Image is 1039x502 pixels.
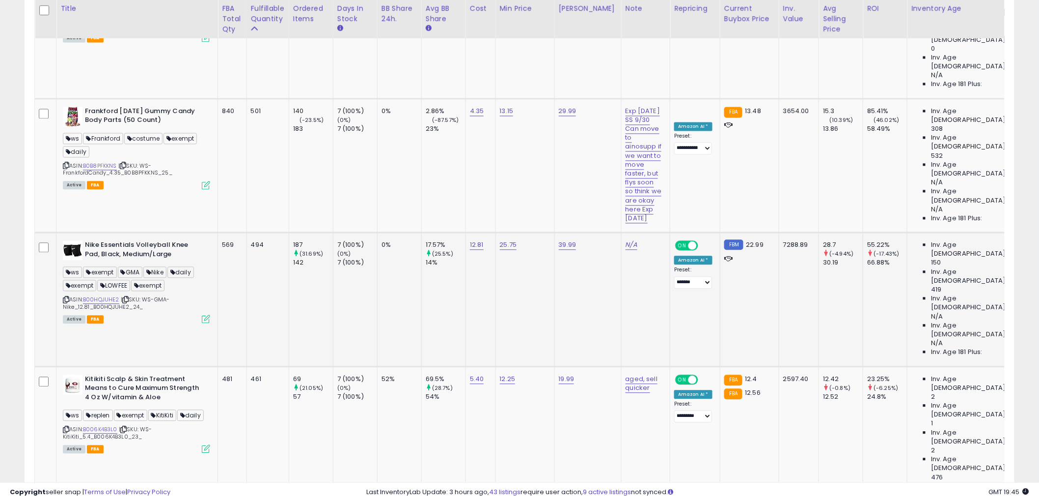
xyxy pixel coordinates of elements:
span: FBA [87,181,104,189]
div: Amazon AI * [674,390,712,399]
div: 7 (100%) [337,124,377,133]
span: 532 [931,151,943,160]
div: Days In Stock [337,3,373,24]
span: exempt [131,280,164,291]
span: exempt [164,133,197,144]
span: FBA [87,315,104,324]
span: 2 [931,446,935,455]
div: 0% [382,240,414,249]
div: ASIN: [63,240,210,322]
div: 30.19 [823,258,863,267]
small: (0%) [337,250,351,258]
strong: Copyright [10,487,46,497]
div: Amazon AI * [674,122,712,131]
span: daily [167,266,194,278]
div: 7 (100%) [337,107,377,116]
a: 13.15 [500,106,514,116]
span: 150 [931,258,941,267]
div: 2597.40 [783,375,811,384]
div: Min Price [500,3,550,13]
img: 41hqQz4s0CL._SL40_.jpg [63,375,82,394]
a: Terms of Use [84,487,126,497]
small: (0%) [337,116,351,124]
div: 23% [426,124,465,133]
span: 1 [931,419,933,428]
span: Frankford [83,133,123,144]
span: ws [63,410,82,421]
div: Title [60,3,214,13]
div: Amazon AI * [674,256,712,265]
div: 55.22% [867,240,907,249]
span: All listings currently available for purchase on Amazon [63,445,85,453]
div: Note [626,3,666,13]
div: [PERSON_NAME] [559,3,617,13]
span: FBA [87,445,104,453]
div: 494 [251,240,281,249]
span: | SKU: WS-KitiKiti_5.4_B006K4B3L0_23_ [63,425,152,440]
div: 14% [426,258,465,267]
img: 41fmBOrodrL._SL40_.jpg [63,240,82,260]
a: B00HQJUHE2 [83,295,119,304]
div: 24.8% [867,392,907,401]
div: 7 (100%) [337,258,377,267]
div: 481 [222,375,239,384]
div: ASIN: [63,107,210,188]
span: N/A [931,205,943,214]
small: FBM [724,239,743,250]
small: (0%) [337,384,351,392]
a: 9 active listings [583,487,631,497]
a: 29.99 [559,106,576,116]
span: 2025-10-8 19:45 GMT [989,487,1029,497]
div: 7 (100%) [337,240,377,249]
span: Inv. Age [DEMOGRAPHIC_DATA]: [931,267,1021,285]
small: FBA [724,107,742,118]
span: All listings currently available for purchase on Amazon [63,34,85,42]
span: ON [676,375,688,384]
span: 12.56 [745,388,761,397]
a: B0B8PFKKNS [83,162,117,170]
span: daily [63,146,89,157]
div: Current Buybox Price [724,3,775,24]
small: (28.7%) [432,384,453,392]
div: 12.52 [823,392,863,401]
div: 66.88% [867,258,907,267]
a: 39.99 [559,240,576,250]
span: Inv. Age [DEMOGRAPHIC_DATA]: [931,375,1021,392]
span: Inv. Age 181 Plus: [931,214,983,223]
span: Inv. Age [DEMOGRAPHIC_DATA]: [931,428,1021,446]
small: Avg BB Share. [426,24,432,32]
small: (-23.5%) [300,116,324,124]
span: FBA [87,34,104,42]
span: All listings currently available for purchase on Amazon [63,315,85,324]
a: 12.25 [500,374,516,384]
div: 840 [222,107,239,116]
div: Preset: [674,401,712,423]
span: N/A [931,71,943,80]
span: Inv. Age [DEMOGRAPHIC_DATA]: [931,160,1021,178]
div: 3654.00 [783,107,811,116]
small: (46.02%) [874,116,899,124]
div: 461 [251,375,281,384]
span: Inv. Age [DEMOGRAPHIC_DATA]-180: [931,187,1021,205]
div: 28.7 [823,240,863,249]
div: ROI [867,3,903,13]
small: Days In Stock. [337,24,343,32]
span: ON [676,241,688,250]
span: LOWFEE [97,280,130,291]
div: Repricing [674,3,716,13]
a: 4.35 [470,106,484,116]
small: (-17.43%) [874,250,899,258]
small: (31.69%) [300,250,323,258]
div: 17.57% [426,240,465,249]
span: Inv. Age [DEMOGRAPHIC_DATA]-180: [931,53,1021,71]
div: 57 [293,392,333,401]
small: (25.5%) [432,250,453,258]
span: N/A [931,312,943,321]
span: 419 [931,285,941,294]
span: OFF [697,241,712,250]
span: KitiKiti [148,410,176,421]
a: Exp [DATE] SS 9/30 Can move to ainosupp if we want to move faster, but flys soon so think we are ... [626,106,662,223]
div: 15.3 [823,107,863,116]
span: Inv. Age [DEMOGRAPHIC_DATA]-180: [931,455,1021,472]
div: 52% [382,375,414,384]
